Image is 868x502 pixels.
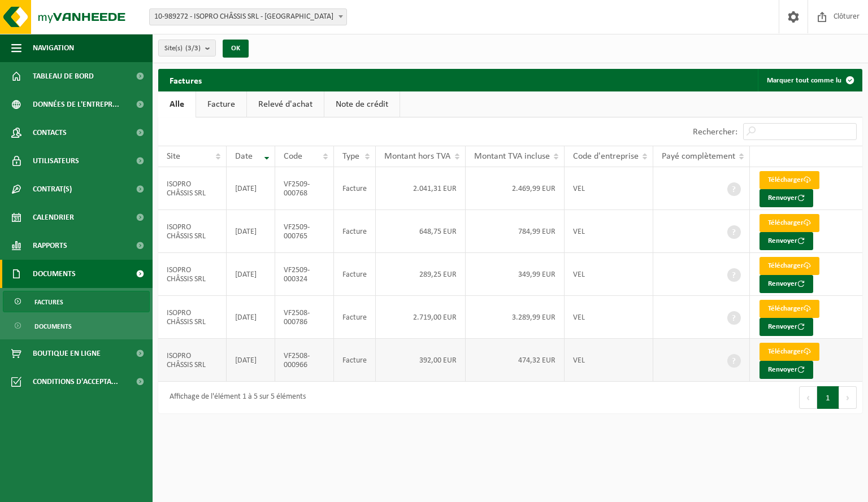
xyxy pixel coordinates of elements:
[759,343,819,361] a: Télécharger
[3,291,150,312] a: Factures
[34,316,72,337] span: Documents
[565,167,653,210] td: VEL
[158,167,227,210] td: ISOPRO CHÂSSIS SRL
[33,339,101,368] span: Boutique en ligne
[334,210,376,253] td: Facture
[149,8,347,25] span: 10-989272 - ISOPRO CHÂSSIS SRL - MONT-SUR-MARCHIENNE
[334,296,376,339] td: Facture
[376,167,465,210] td: 2.041,31 EUR
[759,189,813,207] button: Renvoyer
[759,257,819,275] a: Télécharger
[324,91,400,117] a: Note de crédit
[164,387,306,408] div: Affichage de l'élément 1 à 5 sur 5 éléments
[33,203,74,232] span: Calendrier
[235,152,253,161] span: Date
[474,152,550,161] span: Montant TVA incluse
[759,275,813,293] button: Renvoyer
[150,9,346,25] span: 10-989272 - ISOPRO CHÂSSIS SRL - MONT-SUR-MARCHIENNE
[376,296,465,339] td: 2.719,00 EUR
[376,339,465,382] td: 392,00 EUR
[247,91,324,117] a: Relevé d'achat
[758,69,861,91] button: Marquer tout comme lu
[759,318,813,336] button: Renvoyer
[759,300,819,318] a: Télécharger
[3,315,150,337] a: Documents
[275,167,334,210] td: VF2509-000768
[342,152,359,161] span: Type
[334,253,376,296] td: Facture
[158,339,227,382] td: ISOPRO CHÂSSIS SRL
[759,361,813,379] button: Renvoyer
[284,152,302,161] span: Code
[565,296,653,339] td: VEL
[33,260,76,288] span: Documents
[158,69,213,91] h2: Factures
[759,214,819,232] a: Télécharger
[33,368,118,396] span: Conditions d'accepta...
[275,253,334,296] td: VF2509-000324
[227,339,276,382] td: [DATE]
[227,210,276,253] td: [DATE]
[817,386,839,409] button: 1
[33,34,74,62] span: Navigation
[693,128,737,137] label: Rechercher:
[164,40,201,57] span: Site(s)
[376,210,465,253] td: 648,75 EUR
[466,167,565,210] td: 2.469,99 EUR
[466,210,565,253] td: 784,99 EUR
[759,171,819,189] a: Télécharger
[275,296,334,339] td: VF2508-000786
[33,62,94,90] span: Tableau de bord
[384,152,450,161] span: Montant hors TVA
[565,253,653,296] td: VEL
[466,339,565,382] td: 474,32 EUR
[759,232,813,250] button: Renvoyer
[334,339,376,382] td: Facture
[275,210,334,253] td: VF2509-000765
[223,40,249,58] button: OK
[227,167,276,210] td: [DATE]
[466,253,565,296] td: 349,99 EUR
[167,152,180,161] span: Site
[565,339,653,382] td: VEL
[33,175,72,203] span: Contrat(s)
[158,253,227,296] td: ISOPRO CHÂSSIS SRL
[839,386,857,409] button: Next
[158,40,216,56] button: Site(s)(3/3)
[33,90,119,119] span: Données de l'entrepr...
[33,232,67,260] span: Rapports
[275,339,334,382] td: VF2508-000966
[565,210,653,253] td: VEL
[662,152,735,161] span: Payé complètement
[33,119,67,147] span: Contacts
[158,210,227,253] td: ISOPRO CHÂSSIS SRL
[799,386,817,409] button: Previous
[185,45,201,52] count: (3/3)
[376,253,465,296] td: 289,25 EUR
[334,167,376,210] td: Facture
[158,91,196,117] a: Alle
[466,296,565,339] td: 3.289,99 EUR
[33,147,79,175] span: Utilisateurs
[573,152,639,161] span: Code d'entreprise
[227,253,276,296] td: [DATE]
[227,296,276,339] td: [DATE]
[196,91,246,117] a: Facture
[158,296,227,339] td: ISOPRO CHÂSSIS SRL
[34,291,63,313] span: Factures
